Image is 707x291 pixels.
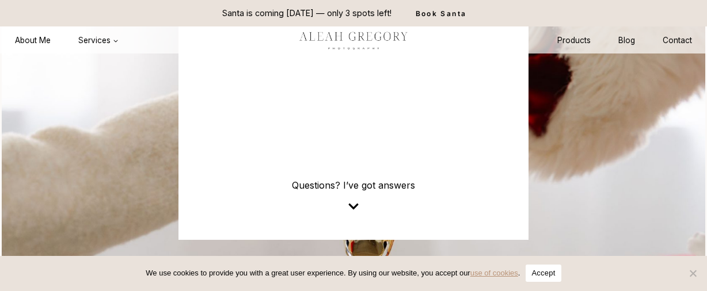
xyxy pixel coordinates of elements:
[284,27,423,53] img: aleah gregory logo
[222,7,391,20] p: Santa is coming [DATE] — only 3 spots left!
[470,269,518,277] a: use of cookies
[64,30,132,51] button: Child menu of Services
[687,267,698,279] span: No
[543,30,605,51] a: Products
[543,30,706,51] nav: Secondary
[605,30,649,51] a: Blog
[206,178,501,192] p: Questions? I’ve got answers
[649,30,706,51] a: Contact
[146,267,520,279] span: We use cookies to provide you with a great user experience. By using our website, you accept our .
[1,30,132,51] nav: Primary
[526,265,561,282] button: Accept
[1,30,64,51] a: About Me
